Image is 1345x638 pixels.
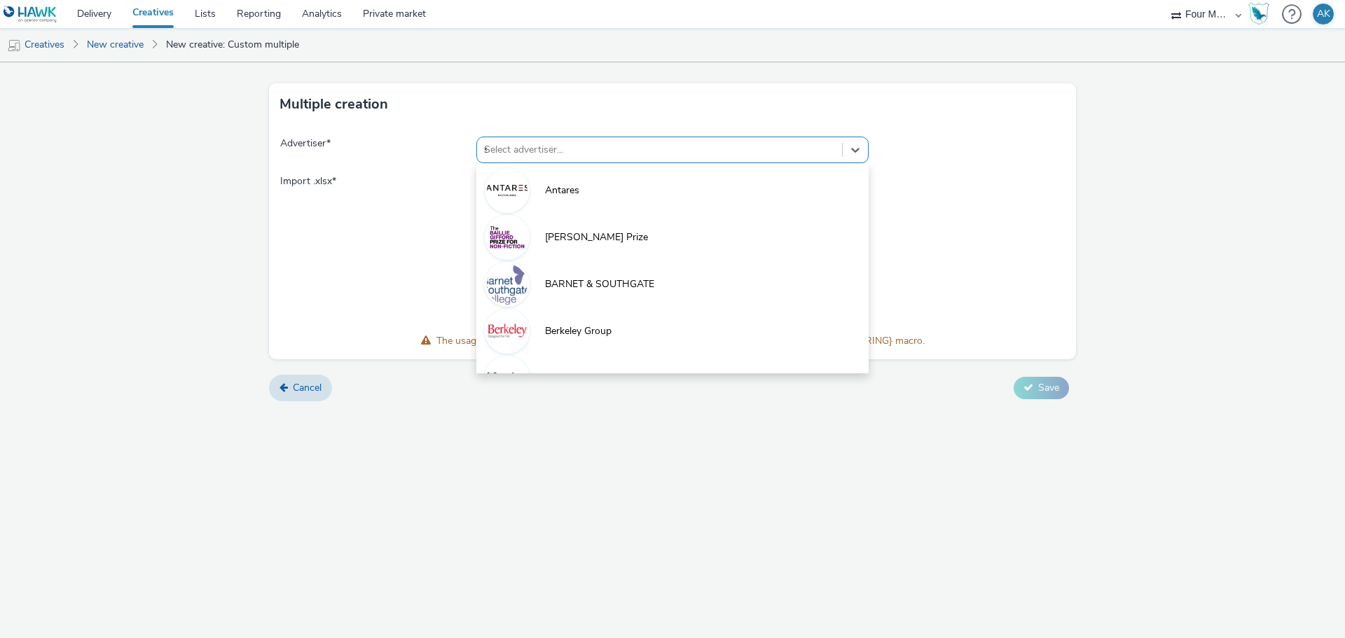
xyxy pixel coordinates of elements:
img: mobile [7,39,21,53]
img: Baillie Gifford Prize [487,217,527,258]
span: BARNET & SOUTHGATE [545,277,654,291]
span: Advertiser * [280,137,476,163]
span: Import .xlsx * [280,174,476,323]
a: Hawk Academy [1248,3,1275,25]
span: Centre for Ageing Better [545,371,652,385]
h3: Multiple creation [280,94,388,115]
img: Berkeley Group [487,311,527,352]
a: New creative: Custom multiple [159,28,306,62]
img: BARNET & SOUTHGATE [487,264,527,305]
button: Save [1014,377,1069,399]
img: Centre for Ageing Better [487,358,527,398]
span: Berkeley Group [545,324,612,338]
span: Save [1038,381,1059,394]
img: Antares [487,170,527,211]
span: [PERSON_NAME] Prize [545,230,648,244]
span: Antares [545,183,579,197]
img: undefined Logo [4,6,57,23]
span: The usage of ${HAWK_DEVICE_IFA} macro requires the usage of ${HAWK_GDPR_CONSENT_STRING} macro. [436,334,925,347]
a: New creative [80,28,151,62]
img: Hawk Academy [1248,3,1269,25]
a: Cancel [269,375,332,401]
div: AK [1317,4,1330,25]
span: Cancel [293,381,322,394]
